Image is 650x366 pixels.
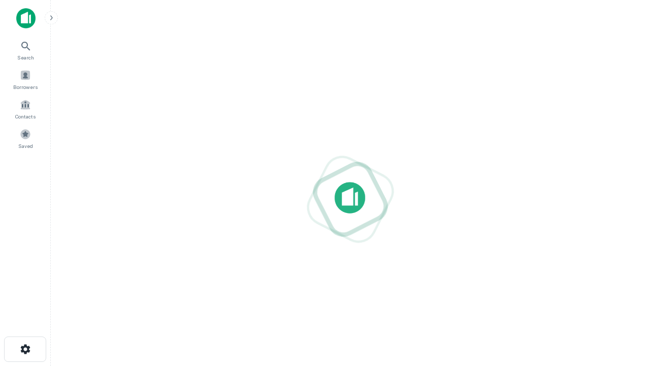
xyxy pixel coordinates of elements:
img: capitalize-icon.png [16,8,36,28]
iframe: Chat Widget [599,285,650,333]
span: Contacts [15,112,36,120]
a: Contacts [3,95,48,123]
span: Saved [18,142,33,150]
a: Search [3,36,48,64]
a: Saved [3,125,48,152]
a: Borrowers [3,66,48,93]
span: Borrowers [13,83,38,91]
span: Search [17,53,34,62]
